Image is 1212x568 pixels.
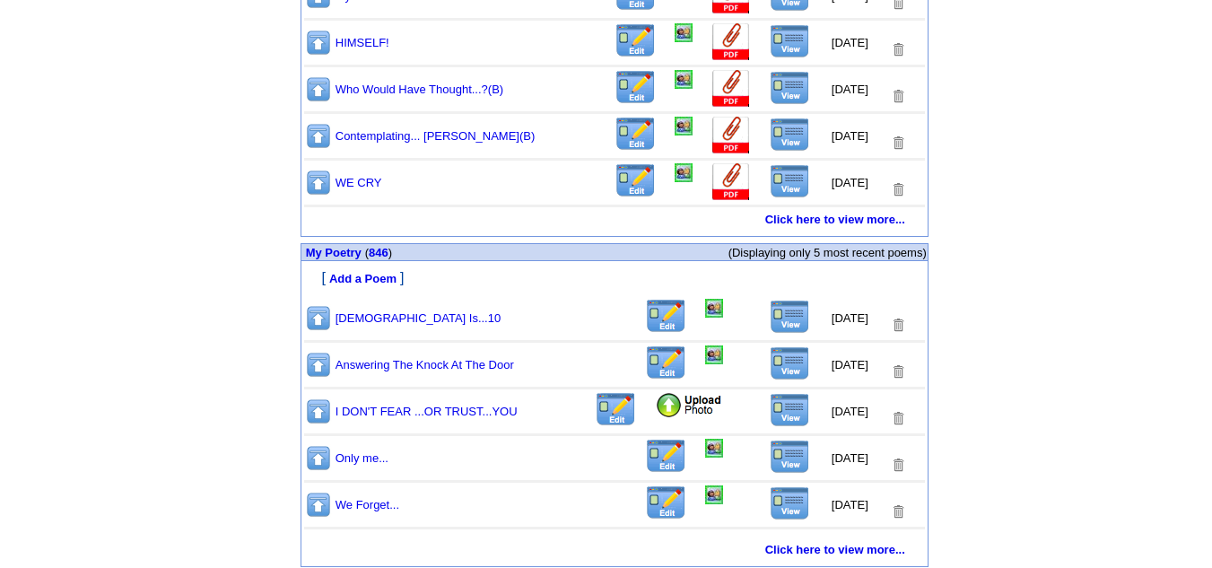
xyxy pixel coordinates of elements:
[832,498,868,511] font: [DATE]
[336,83,503,96] a: Who Would Have Thought...?(B)
[615,23,657,58] img: Edit this Title
[705,439,723,458] img: Add/Remove Photo
[770,440,810,474] img: View this Title
[770,300,810,334] img: View this Title
[645,345,687,380] img: Edit this Title
[770,118,810,152] img: View this Title
[711,23,752,62] img: Add Attachment (PDF or .DOC)
[336,176,382,189] a: WE CRY
[832,176,868,189] font: [DATE]
[329,270,397,285] a: Add a Poem
[400,270,404,285] font: ]
[645,485,687,520] img: Edit this Title
[388,246,392,259] span: )
[770,24,810,58] img: View this Title
[302,229,309,235] img: shim.gif
[305,122,332,150] img: Move to top
[832,83,868,96] font: [DATE]
[711,117,752,155] img: Add Attachment (PDF or .DOC)
[611,237,617,243] img: shim.gif
[890,88,906,105] img: Removes this Title
[832,358,868,371] font: [DATE]
[306,246,362,259] font: My Poetry
[705,485,723,504] img: Add/Remove Photo
[728,246,927,259] font: (Displaying only 5 most recent poems)
[770,164,810,198] img: View this Title
[705,299,723,318] img: Add/Remove Photo
[305,351,332,379] img: Move to top
[336,129,536,143] a: Contemplating... [PERSON_NAME](B)
[890,457,906,474] img: Removes this Title
[770,346,810,380] img: View this Title
[329,272,397,285] font: Add a Poem
[305,444,332,472] img: Move to top
[615,117,657,152] img: Edit this Title
[645,299,687,334] img: Edit this Title
[336,405,518,418] a: I DON'T FEAR ...OR TRUST...YOU
[365,246,369,259] span: (
[765,543,905,556] a: Click here to view more...
[890,410,906,427] img: Removes this Title
[302,559,309,565] img: shim.gif
[705,345,723,364] img: Add/Remove Photo
[302,262,309,268] img: shim.gif
[890,135,906,152] img: Removes this Title
[336,451,388,465] a: Only me...
[305,75,332,103] img: Move to top
[832,311,868,325] font: [DATE]
[890,41,906,58] img: Removes this Title
[321,270,325,285] font: [
[655,392,723,419] img: Add Photo
[305,398,332,425] img: Move to top
[305,304,332,332] img: Move to top
[336,311,501,325] a: [DEMOGRAPHIC_DATA] Is...10
[832,451,868,465] font: [DATE]
[615,163,657,198] img: Edit this Title
[675,70,693,89] img: Add/Remove Photo
[595,392,637,427] img: Edit this Title
[675,163,693,182] img: Add/Remove Photo
[770,393,810,427] img: View this Title
[675,23,693,42] img: Add/Remove Photo
[832,129,868,143] font: [DATE]
[336,498,399,511] a: We Forget...
[711,163,752,202] img: Add Attachment (PDF or .DOC)
[770,71,810,105] img: View this Title
[336,358,514,371] a: Answering The Knock At The Door
[305,29,332,57] img: Move to top
[832,405,868,418] font: [DATE]
[305,491,332,519] img: Move to top
[770,486,810,520] img: View this Title
[890,181,906,198] img: Removes this Title
[302,288,309,294] img: shim.gif
[645,439,687,474] img: Edit this Title
[890,317,906,334] img: Removes this Title
[890,503,906,520] img: Removes this Title
[832,36,868,49] font: [DATE]
[306,245,362,259] a: My Poetry
[890,363,906,380] img: Removes this Title
[305,169,332,197] img: Move to top
[711,70,752,109] img: Add Attachment (PDF or .DOC)
[615,70,657,105] img: Edit this Title
[765,213,905,226] a: Click here to view more...
[675,117,693,135] img: Add/Remove Photo
[369,246,388,259] a: 846
[302,533,309,539] img: shim.gif
[336,36,389,49] a: HIMSELF!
